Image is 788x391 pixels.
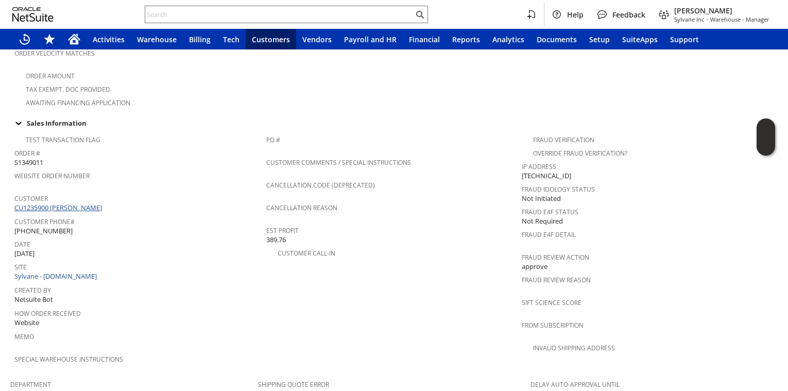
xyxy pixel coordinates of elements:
svg: Home [68,33,80,45]
span: SuiteApps [622,35,658,44]
a: Warehouse [131,29,183,49]
span: Customers [252,35,290,44]
span: Help [567,10,584,20]
span: Documents [537,35,577,44]
a: Fraud E4F Status [522,208,578,216]
span: [TECHNICAL_ID] [522,171,571,181]
span: Reports [452,35,480,44]
a: Order Velocity Matches [14,49,95,58]
span: Warehouse - Manager [710,15,769,23]
a: Recent Records [12,29,37,49]
a: Website Order Number [14,172,90,180]
a: Customer Comments / Special Instructions [266,158,411,167]
div: Shortcuts [37,29,62,49]
a: Special Warehouse Instructions [14,355,123,364]
span: Setup [589,35,610,44]
a: Tax Exempt. Doc Provided [26,85,110,94]
a: Customer Phone# [14,217,75,226]
a: Customers [246,29,296,49]
a: Est Profit [266,226,299,235]
a: SuiteApps [616,29,664,49]
a: Fraud Review Action [522,253,589,262]
a: Sift Science Score [522,298,581,307]
a: Activities [87,29,131,49]
span: - [706,15,708,23]
span: Vendors [302,35,332,44]
a: PO # [266,135,280,144]
a: Department [10,380,51,389]
span: Warehouse [137,35,177,44]
a: Cancellation Code (deprecated) [266,181,375,190]
div: Sales Information [10,116,774,130]
a: Tech [217,29,246,49]
span: Feedback [612,10,645,20]
a: Awaiting Financing Application [26,98,130,107]
a: Cancellation Reason [266,203,337,212]
a: Fraud Idology Status [522,185,595,194]
a: Delay Auto-Approval Until [530,380,620,389]
a: Support [664,29,705,49]
input: Search [145,8,414,21]
span: 389.76 [266,235,286,245]
a: Order Amount [26,72,75,80]
span: Tech [223,35,239,44]
span: Sylvane Inc [674,15,704,23]
span: Activities [93,35,125,44]
span: approve [522,262,547,271]
a: Documents [530,29,583,49]
a: CU1235900 [PERSON_NAME] [14,203,105,212]
span: Not Required [522,216,563,226]
a: Date [14,240,30,249]
a: Created By [14,286,51,295]
a: Home [62,29,87,49]
span: Billing [189,35,211,44]
a: Invalid Shipping Address [533,344,615,352]
span: [PERSON_NAME] [674,6,769,15]
span: [DATE] [14,249,35,259]
a: Customer Call-in [278,249,335,258]
span: [PHONE_NUMBER] [14,226,73,236]
span: Not Initiated [522,194,561,203]
span: Support [670,35,699,44]
a: Order # [14,149,40,158]
a: Setup [583,29,616,49]
a: Fraud Review Reason [522,276,591,284]
a: IP Address [522,162,556,171]
a: Reports [446,29,486,49]
a: Payroll and HR [338,29,403,49]
a: Site [14,263,27,271]
a: Billing [183,29,217,49]
span: S1349011 [14,158,43,167]
a: Financial [403,29,446,49]
a: Fraud E4F Detail [522,230,576,239]
a: Shipping Quote Error [258,380,329,389]
svg: Shortcuts [43,33,56,45]
a: Vendors [296,29,338,49]
a: Analytics [486,29,530,49]
a: Customer [14,194,48,203]
span: Oracle Guided Learning Widget. To move around, please hold and drag [757,138,775,156]
a: Sylvane - [DOMAIN_NAME] [14,271,99,281]
span: Financial [409,35,440,44]
svg: logo [12,7,54,22]
a: From Subscription [522,321,584,330]
a: How Order Received [14,309,81,318]
a: Memo [14,332,34,341]
span: Website [14,318,39,328]
td: Sales Information [10,116,778,130]
a: Fraud Verification [533,135,594,144]
svg: Recent Records [19,33,31,45]
span: Analytics [492,35,524,44]
span: Netsuite Bot [14,295,53,304]
span: Payroll and HR [344,35,397,44]
a: Test Transaction Flag [26,135,100,144]
svg: Search [414,8,426,21]
iframe: Click here to launch Oracle Guided Learning Help Panel [757,118,775,156]
a: Override Fraud Verification? [533,149,627,158]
